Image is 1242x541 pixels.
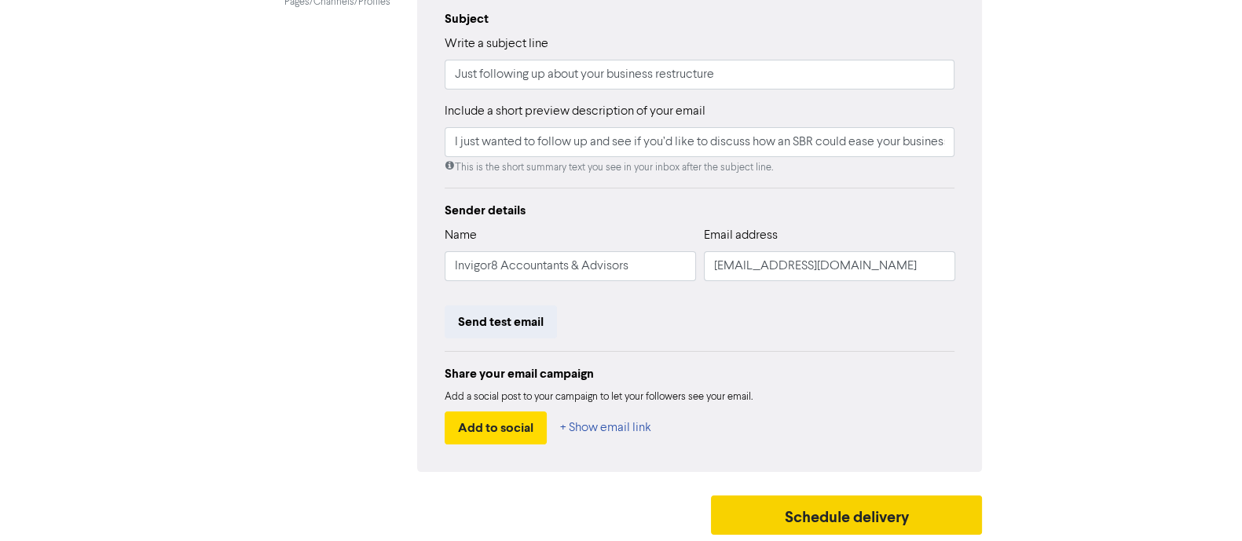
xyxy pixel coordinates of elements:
[1163,466,1242,541] iframe: Chat Widget
[445,411,547,444] button: Add to social
[445,102,705,121] label: Include a short preview description of your email
[559,411,652,444] button: + Show email link
[445,160,955,175] div: This is the short summary text you see in your inbox after the subject line.
[445,226,477,245] label: Name
[704,226,778,245] label: Email address
[445,364,955,383] div: Share your email campaign
[445,9,955,28] div: Subject
[711,495,983,535] button: Schedule delivery
[445,389,955,405] div: Add a social post to your campaign to let your followers see your email.
[445,35,548,53] label: Write a subject line
[445,201,955,220] div: Sender details
[445,305,557,338] button: Send test email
